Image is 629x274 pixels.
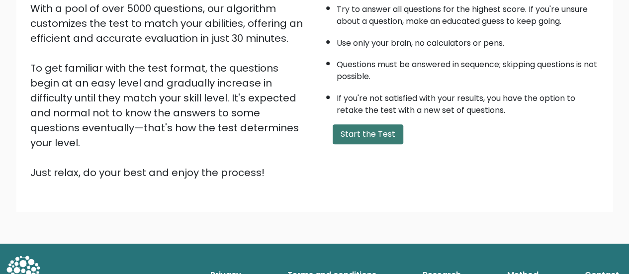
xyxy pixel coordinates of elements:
button: Start the Test [333,124,403,144]
li: Use only your brain, no calculators or pens. [337,32,599,49]
li: Questions must be answered in sequence; skipping questions is not possible. [337,54,599,83]
li: If you're not satisfied with your results, you have the option to retake the test with a new set ... [337,88,599,116]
